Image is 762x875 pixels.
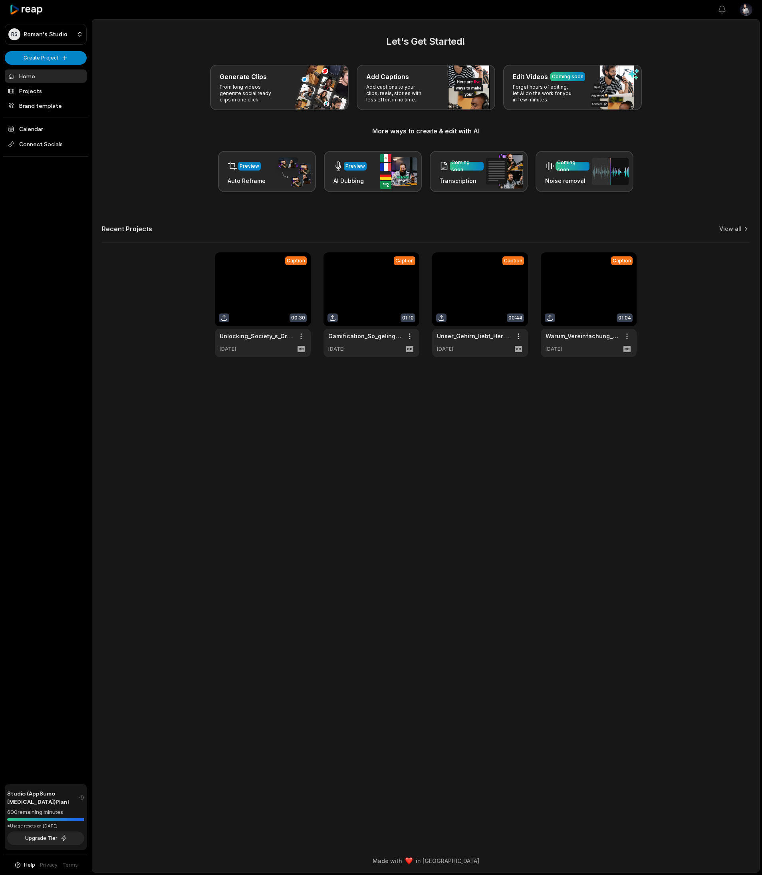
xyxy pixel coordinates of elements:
[545,177,589,185] h3: Noise removal
[437,332,510,340] a: Unser_Gehirn_liebt_Herausforderungen-680f3414b2ea3838a66f8a70-framed-with-text
[5,69,87,83] a: Home
[557,159,588,173] div: Coming soon
[14,861,35,869] button: Help
[62,861,78,869] a: Terms
[220,332,293,340] a: Unlocking_Society_s_Growth_Mindset-680f3403494f1f56d0466ae8-framed-with-text
[592,158,629,185] img: noise_removal.png
[24,31,67,38] p: Roman's Studio
[7,808,84,816] div: 600 remaining minutes
[486,154,523,188] img: transcription.png
[220,84,282,103] p: From long videos generate social ready clips in one click.
[366,72,409,81] h3: Add Captions
[102,225,152,233] h2: Recent Projects
[5,51,87,65] button: Create Project
[228,177,266,185] h3: Auto Reframe
[380,154,417,189] img: ai_dubbing.png
[366,84,428,103] p: Add captions to your clips, reels, stories with less effort in no time.
[5,84,87,97] a: Projects
[5,122,87,135] a: Calendar
[439,177,484,185] h3: Transcription
[345,163,365,170] div: Preview
[274,156,311,187] img: auto_reframe.png
[719,225,742,233] a: View all
[102,126,750,136] h3: More ways to create & edit with AI
[240,163,259,170] div: Preview
[102,34,750,49] h2: Let's Get Started!
[546,332,619,340] a: Warum_Vereinfachung_Motivation_zerst_rt-6836e9834069cf3677ff3b36-framed-with-text
[99,857,752,865] div: Made with in [GEOGRAPHIC_DATA]
[5,99,87,112] a: Brand template
[220,72,267,81] h3: Generate Clips
[552,73,583,80] div: Coming soon
[328,332,402,340] a: Gamification_So_gelingt_echter_Wandel-680f33ecb2ea3838a66f8a6e-framed-with-text
[7,789,79,806] span: Studio (AppSumo [MEDICAL_DATA]) Plan!
[405,857,413,865] img: heart emoji
[513,72,548,81] h3: Edit Videos
[24,861,35,869] span: Help
[7,823,84,829] div: *Usage resets on [DATE]
[8,28,20,40] div: RS
[451,159,482,173] div: Coming soon
[40,861,58,869] a: Privacy
[5,137,87,151] span: Connect Socials
[513,84,575,103] p: Forget hours of editing, let AI do the work for you in few minutes.
[7,831,84,845] button: Upgrade Tier
[333,177,367,185] h3: AI Dubbing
